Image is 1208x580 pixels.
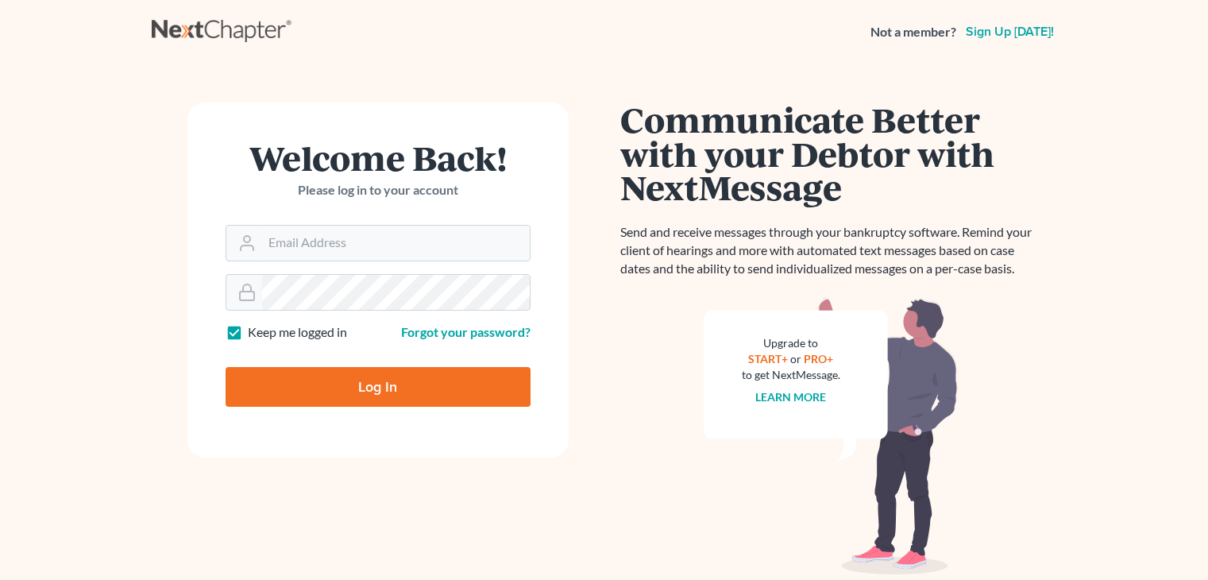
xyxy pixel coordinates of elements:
label: Keep me logged in [248,323,347,342]
div: Upgrade to [742,335,840,351]
h1: Welcome Back! [226,141,531,175]
a: START+ [748,352,788,365]
p: Send and receive messages through your bankruptcy software. Remind your client of hearings and mo... [620,223,1041,278]
span: or [790,352,801,365]
a: Forgot your password? [401,324,531,339]
div: to get NextMessage. [742,367,840,383]
input: Log In [226,367,531,407]
a: Sign up [DATE]! [963,25,1057,38]
a: PRO+ [804,352,833,365]
strong: Not a member? [870,23,956,41]
img: nextmessage_bg-59042aed3d76b12b5cd301f8e5b87938c9018125f34e5fa2b7a6b67550977c72.svg [704,297,958,575]
h1: Communicate Better with your Debtor with NextMessage [620,102,1041,204]
input: Email Address [262,226,530,261]
p: Please log in to your account [226,181,531,199]
a: Learn more [755,390,826,404]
